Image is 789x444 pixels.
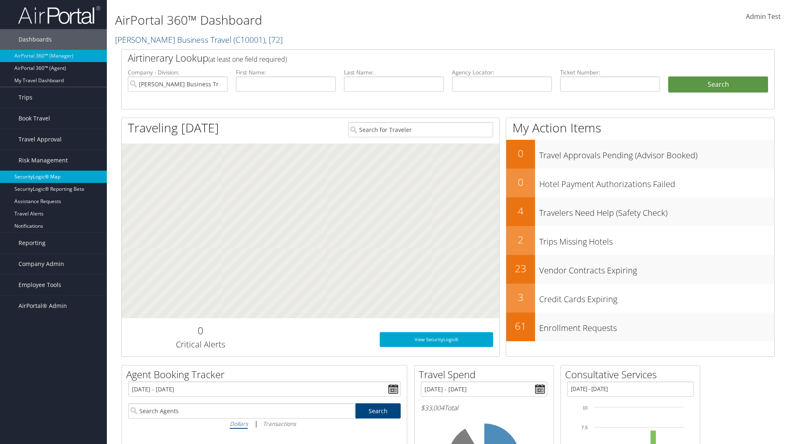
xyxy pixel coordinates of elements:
h2: Agent Booking Tracker [126,368,407,382]
a: 61Enrollment Requests [506,312,774,341]
div: | [128,419,401,429]
a: [PERSON_NAME] Business Travel [115,34,283,45]
span: Book Travel [18,108,50,129]
h2: Airtinerary Lookup [128,51,714,65]
h1: Traveling [DATE] [128,119,219,136]
a: 4Travelers Need Help (Safety Check) [506,197,774,226]
h2: 23 [506,261,535,275]
a: 2Trips Missing Hotels [506,226,774,255]
h2: 0 [506,146,535,160]
h2: 3 [506,290,535,304]
span: Reporting [18,233,46,253]
span: Risk Management [18,150,68,171]
a: Search [355,403,401,419]
span: (at least one field required) [208,55,287,64]
img: airportal-logo.png [18,5,100,25]
h3: Vendor Contracts Expiring [539,261,774,276]
h2: 0 [506,175,535,189]
label: Ticket Number: [560,68,660,76]
h2: 2 [506,233,535,247]
span: AirPortal® Admin [18,296,67,316]
h3: Trips Missing Hotels [539,232,774,247]
label: Last Name: [344,68,444,76]
h3: Enrollment Requests [539,318,774,334]
span: Employee Tools [18,275,61,295]
h1: My Action Items [506,119,774,136]
h3: Critical Alerts [128,339,273,350]
h3: Travelers Need Help (Safety Check) [539,203,774,219]
i: Transactions [263,420,296,428]
tspan: 10 [583,405,588,410]
span: , [ 72 ] [265,34,283,45]
span: Admin Test [746,12,781,21]
a: 0Travel Approvals Pending (Advisor Booked) [506,140,774,169]
label: First Name: [236,68,336,76]
h2: Consultative Services [565,368,700,382]
a: 0Hotel Payment Authorizations Failed [506,169,774,197]
span: $33,004 [421,403,444,412]
a: Admin Test [746,4,781,30]
h3: Hotel Payment Authorizations Failed [539,174,774,190]
span: Dashboards [18,29,52,50]
h2: 4 [506,204,535,218]
h2: 0 [128,324,273,338]
a: 3Credit Cards Expiring [506,284,774,312]
span: Travel Approval [18,129,62,150]
button: Search [668,76,768,93]
h1: AirPortal 360™ Dashboard [115,12,559,29]
span: Company Admin [18,254,64,274]
span: Trips [18,87,32,108]
input: Search Agents [128,403,355,419]
h3: Travel Approvals Pending (Advisor Booked) [539,146,774,161]
h6: Total [421,403,547,412]
a: 23Vendor Contracts Expiring [506,255,774,284]
label: Company - Division: [128,68,228,76]
tspan: 7.5 [581,425,588,430]
span: ( C10001 ) [233,34,265,45]
i: Dollars [230,420,248,428]
a: View SecurityLogic® [380,332,493,347]
h2: 61 [506,319,535,333]
h3: Credit Cards Expiring [539,289,774,305]
label: Agency Locator: [452,68,552,76]
input: Search for Traveler [348,122,493,137]
h2: Travel Spend [419,368,554,382]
